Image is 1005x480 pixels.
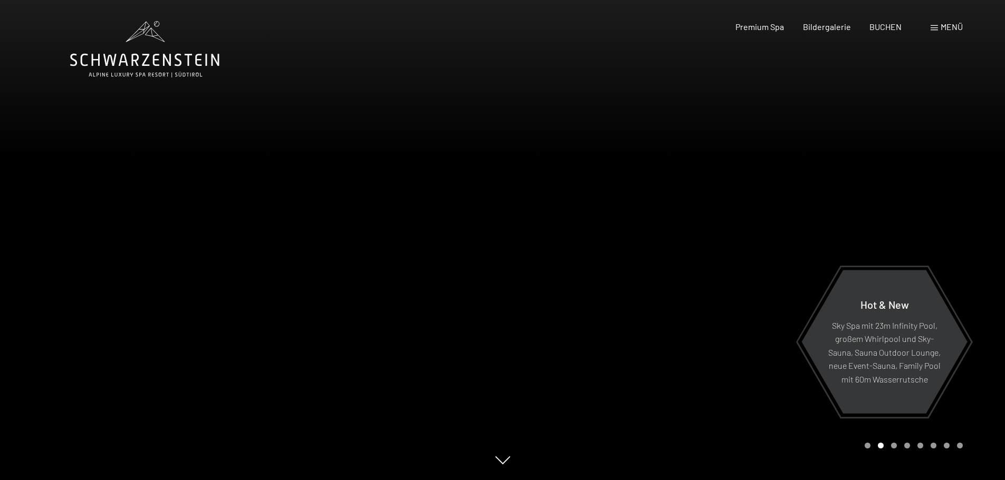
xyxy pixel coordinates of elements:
[869,22,902,32] a: BUCHEN
[931,443,936,448] div: Carousel Page 6
[860,298,909,310] span: Hot & New
[878,443,884,448] div: Carousel Page 2 (Current Slide)
[941,22,963,32] span: Menü
[891,443,897,448] div: Carousel Page 3
[803,22,851,32] a: Bildergalerie
[861,443,963,448] div: Carousel Pagination
[801,269,968,414] a: Hot & New Sky Spa mit 23m Infinity Pool, großem Whirlpool und Sky-Sauna, Sauna Outdoor Lounge, ne...
[735,22,784,32] a: Premium Spa
[917,443,923,448] div: Carousel Page 5
[827,318,942,386] p: Sky Spa mit 23m Infinity Pool, großem Whirlpool und Sky-Sauna, Sauna Outdoor Lounge, neue Event-S...
[904,443,910,448] div: Carousel Page 4
[957,443,963,448] div: Carousel Page 8
[865,443,870,448] div: Carousel Page 1
[944,443,950,448] div: Carousel Page 7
